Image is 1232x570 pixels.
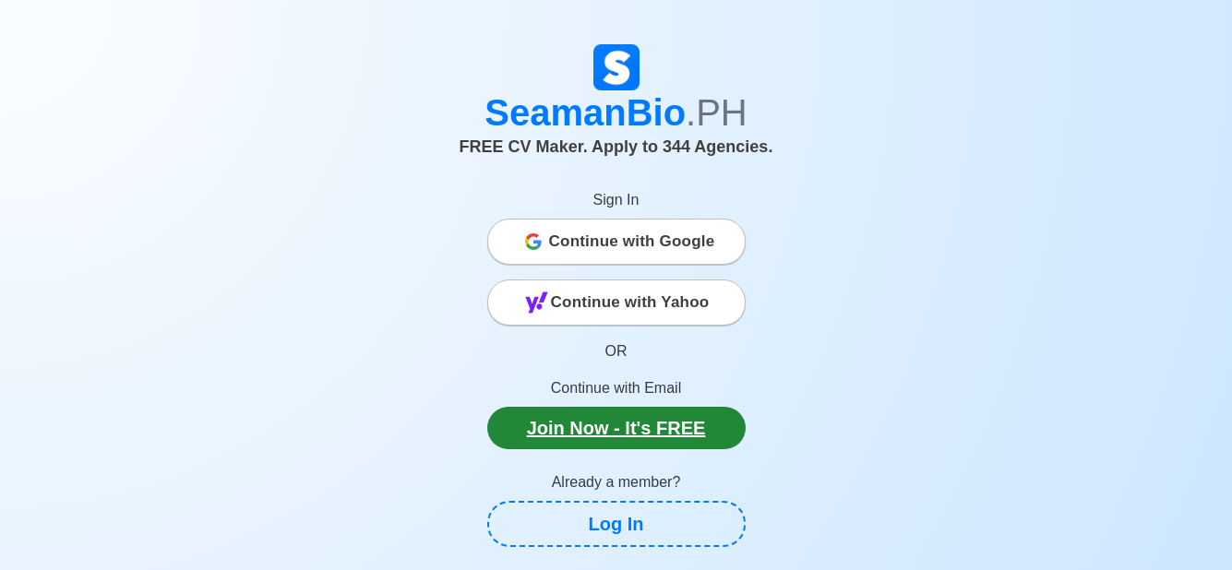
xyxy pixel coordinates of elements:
h1: SeamanBio [104,90,1129,135]
span: FREE CV Maker. Apply to 344 Agencies. [460,137,773,156]
span: Continue with Yahoo [551,284,710,321]
p: Continue with Email [487,377,746,399]
p: Already a member? [487,471,746,493]
a: Log In [487,501,746,547]
span: .PH [686,92,748,133]
span: Continue with Google [549,223,715,260]
p: Sign In [487,189,746,211]
p: OR [487,340,746,362]
a: Join Now - It's FREE [487,407,746,449]
img: Logo [593,44,640,90]
button: Continue with Google [487,219,746,265]
button: Continue with Yahoo [487,279,746,326]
